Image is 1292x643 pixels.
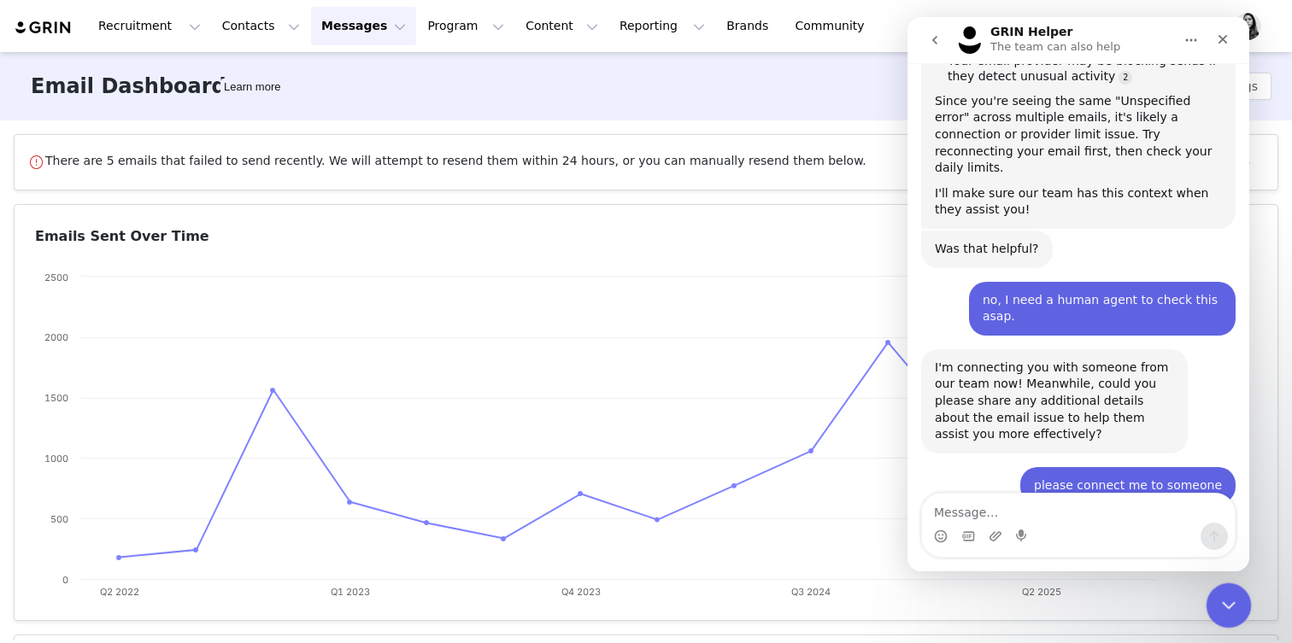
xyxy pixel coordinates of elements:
text: Q2 2025 [1022,586,1061,598]
button: Contacts [212,7,310,45]
a: Brands [716,7,784,45]
text: 1500 [44,392,68,404]
img: 3988666f-b618-4335-b92d-0222703392cd.jpg [1234,13,1261,40]
iframe: Intercom live chat [1207,583,1252,628]
text: 500 [50,513,68,525]
text: 0 [62,574,68,586]
button: Recruitment [88,7,211,45]
button: Profile [1224,13,1278,40]
span: There are 5 emails that failed to send recently. We will attempt to resend them within 24 hours, ... [45,152,866,172]
button: Program [417,7,514,45]
text: Q1 2023 [331,586,370,598]
text: Q4 2023 [561,586,601,598]
img: grin logo [14,20,73,36]
a: Tasks [1147,7,1184,45]
h3: Email Dashboard [31,71,226,102]
text: Q2 2022 [100,586,139,598]
a: Community [785,7,883,45]
button: Notifications [1185,7,1223,45]
text: 1000 [44,453,68,465]
text: 2000 [44,331,68,343]
button: Reporting [609,7,715,45]
div: Tooltip anchor [220,79,284,96]
button: Messages [311,7,416,45]
text: Q3 2024 [791,586,831,598]
text: 2500 [44,272,68,284]
h3: Emails Sent Over Time [35,226,209,247]
button: Content [515,7,608,45]
button: Search [1108,7,1146,45]
iframe: Intercom live chat [907,17,1249,571]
